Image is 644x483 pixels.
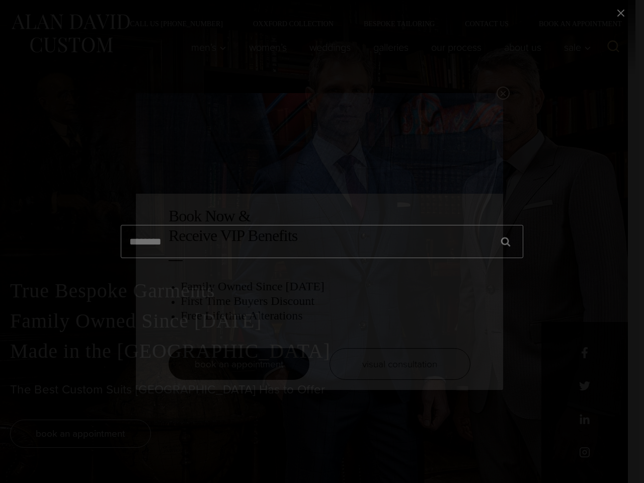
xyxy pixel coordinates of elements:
h2: Book Now & Receive VIP Benefits [169,206,470,245]
h3: Free Lifetime Alterations [181,308,470,323]
h3: First Time Buyers Discount [181,294,470,308]
a: book an appointment [169,348,309,380]
a: visual consultation [330,348,470,380]
button: Close [497,87,510,100]
h3: Family Owned Since [DATE] [181,279,470,294]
